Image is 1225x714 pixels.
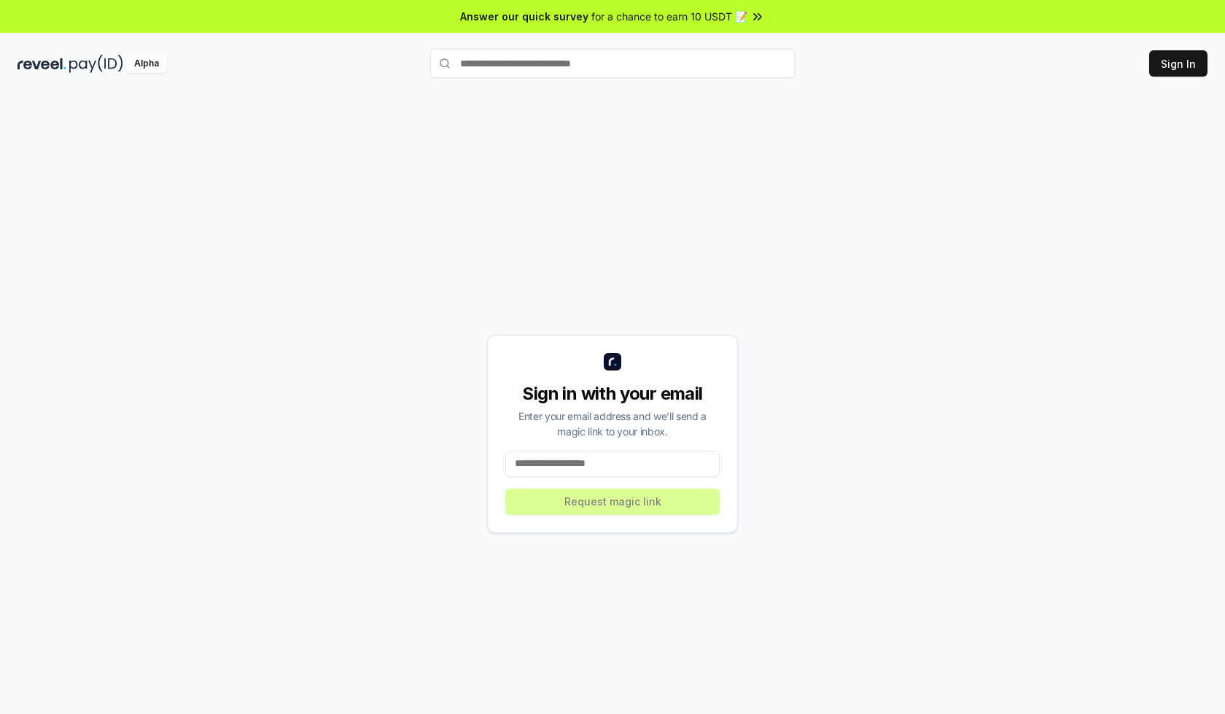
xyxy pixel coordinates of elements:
[460,9,588,24] span: Answer our quick survey
[69,55,123,73] img: pay_id
[1149,50,1207,77] button: Sign In
[505,408,720,439] div: Enter your email address and we’ll send a magic link to your inbox.
[505,382,720,405] div: Sign in with your email
[591,9,747,24] span: for a chance to earn 10 USDT 📝
[126,55,167,73] div: Alpha
[604,353,621,370] img: logo_small
[17,55,66,73] img: reveel_dark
